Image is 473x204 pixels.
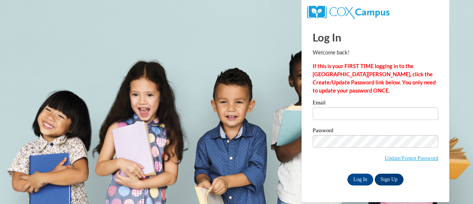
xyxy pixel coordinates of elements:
label: Email [313,100,438,107]
a: Update/Forgot Password [385,155,438,161]
p: Welcome back! [313,49,438,57]
h1: Log In [313,30,438,45]
label: Password [313,128,438,135]
input: Log In [347,174,373,185]
a: Sign Up [375,174,404,185]
strong: If this is your FIRST TIME logging in to the [GEOGRAPHIC_DATA][PERSON_NAME], click the Create/Upd... [313,63,436,94]
img: COX Campus [307,6,389,19]
a: COX Campus [307,9,389,15]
